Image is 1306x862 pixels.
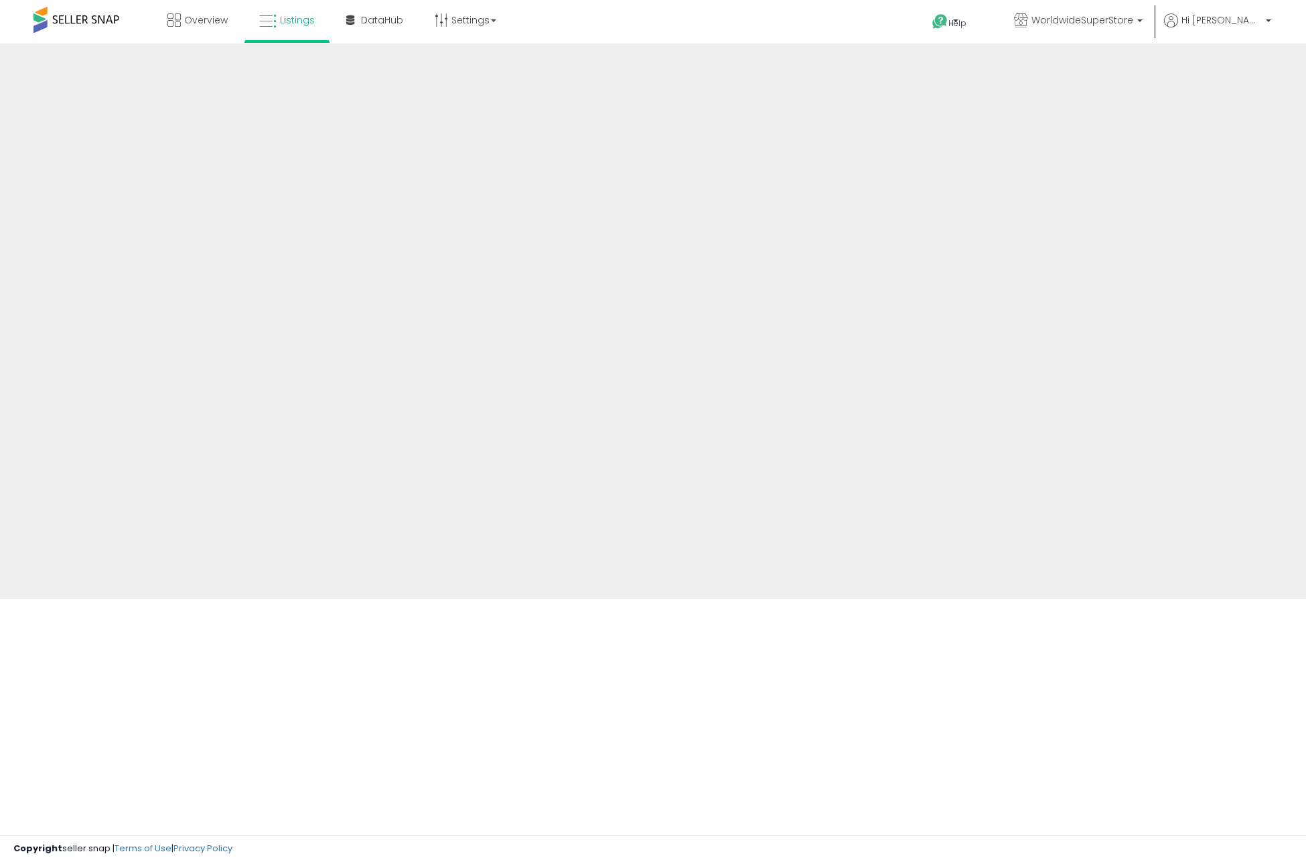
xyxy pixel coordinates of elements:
[922,3,993,44] a: Help
[932,13,948,30] i: Get Help
[280,13,315,27] span: Listings
[948,17,966,29] span: Help
[361,13,403,27] span: DataHub
[1031,13,1133,27] span: WorldwideSuperStore
[1164,13,1271,44] a: Hi [PERSON_NAME]
[1181,13,1262,27] span: Hi [PERSON_NAME]
[184,13,228,27] span: Overview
